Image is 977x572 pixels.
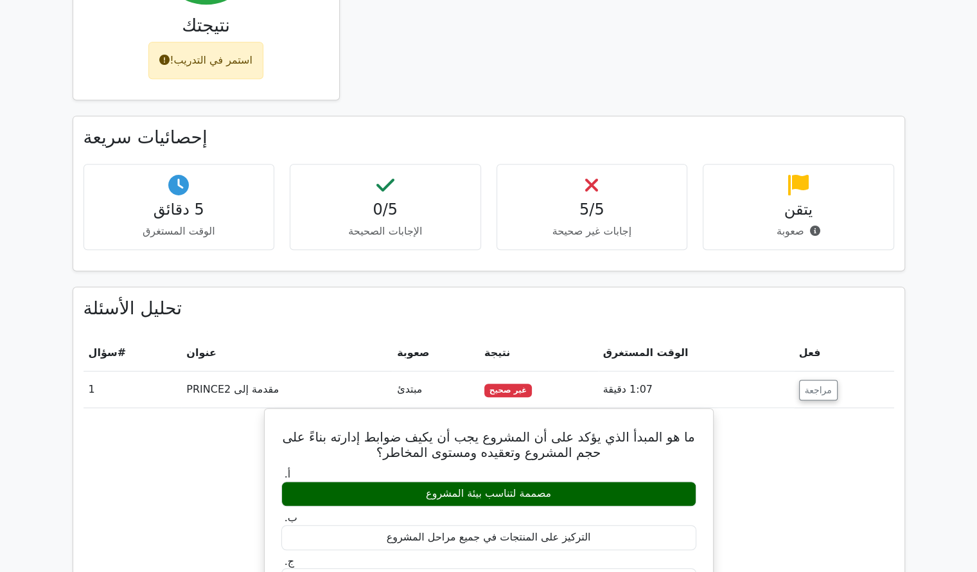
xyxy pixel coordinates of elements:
font: الوقت المستغرق [603,346,689,359]
font: 1 [89,383,95,395]
font: الوقت المستغرق [143,225,215,237]
font: مقدمة إلى PRINCE2 [186,383,279,395]
font: سؤال [89,346,118,359]
font: غير صحيح [489,386,527,395]
font: الإجابات الصحيحة [348,225,422,237]
font: يتقن [784,201,813,219]
font: إجابات غير صحيحة [552,225,631,237]
font: التركيز على المنتجات في جميع مراحل المشروع [387,531,591,543]
font: مبتدئ [397,383,422,395]
font: 5/5 [579,201,604,219]
font: استمر في التدريب! [170,54,252,66]
font: تحليل الأسئلة [84,298,182,319]
font: نتيجتك [182,15,230,36]
font: صعوبة [777,225,804,237]
font: صعوبة [397,346,429,359]
font: ما هو المبدأ الذي يؤكد على أن المشروع يجب أن يكيف ضوابط إدارته بناءً على حجم المشروع وتعقيده ومست... [282,429,694,460]
font: عنوان [186,346,216,359]
font: 0/5 [373,201,398,219]
font: فعل [799,346,821,359]
font: ج. [285,555,294,568]
font: أ. [285,468,291,480]
font: 1:07 دقيقة [603,383,653,395]
button: مراجعة [799,380,838,400]
font: نتيجة [484,346,510,359]
font: مراجعة [805,385,832,395]
font: مصممة لتناسب بيئة المشروع [426,487,551,499]
font: إحصائيات سريعة [84,127,207,148]
font: 5 دقائق [154,201,204,219]
font: # [118,346,126,359]
font: ب. [285,512,297,524]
